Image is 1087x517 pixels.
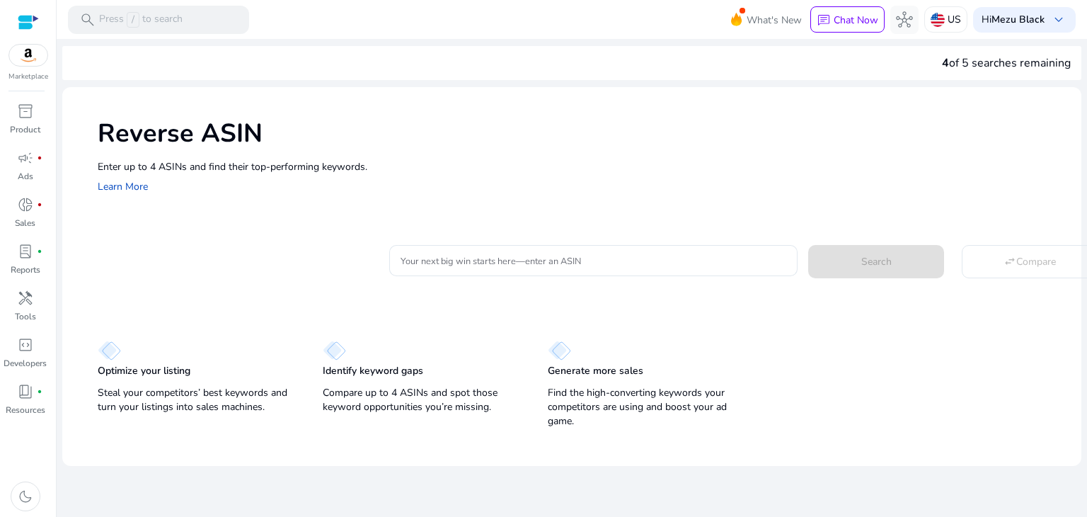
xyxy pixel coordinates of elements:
[548,341,571,360] img: diamond.svg
[37,389,42,394] span: fiber_manual_record
[4,357,47,370] p: Developers
[810,6,885,33] button: chatChat Now
[17,149,34,166] span: campaign
[323,341,346,360] img: diamond.svg
[8,72,48,82] p: Marketplace
[991,13,1045,26] b: Mezu Black
[323,364,423,378] p: Identify keyword gaps
[98,118,1067,149] h1: Reverse ASIN
[37,155,42,161] span: fiber_manual_record
[747,8,802,33] span: What's New
[15,217,35,229] p: Sales
[98,341,121,360] img: diamond.svg
[17,243,34,260] span: lab_profile
[98,159,1067,174] p: Enter up to 4 ASINs and find their top-performing keywords.
[982,15,1045,25] p: Hi
[6,404,45,416] p: Resources
[17,488,34,505] span: dark_mode
[98,180,148,193] a: Learn More
[834,13,878,27] p: Chat Now
[548,364,643,378] p: Generate more sales
[948,7,961,32] p: US
[17,196,34,213] span: donut_small
[9,45,47,66] img: amazon.svg
[1050,11,1067,28] span: keyboard_arrow_down
[99,12,183,28] p: Press to search
[79,11,96,28] span: search
[98,386,294,414] p: Steal your competitors’ best keywords and turn your listings into sales machines.
[17,336,34,353] span: code_blocks
[10,123,40,136] p: Product
[17,383,34,400] span: book_4
[37,249,42,254] span: fiber_manual_record
[896,11,913,28] span: hub
[942,55,1071,72] div: of 5 searches remaining
[37,202,42,208] span: fiber_manual_record
[17,103,34,120] span: inventory_2
[890,6,919,34] button: hub
[17,290,34,307] span: handyman
[931,13,945,27] img: us.svg
[127,12,139,28] span: /
[942,55,949,71] span: 4
[11,263,40,276] p: Reports
[98,364,190,378] p: Optimize your listing
[18,170,33,183] p: Ads
[817,13,831,28] span: chat
[323,386,519,414] p: Compare up to 4 ASINs and spot those keyword opportunities you’re missing.
[15,310,36,323] p: Tools
[548,386,744,428] p: Find the high-converting keywords your competitors are using and boost your ad game.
